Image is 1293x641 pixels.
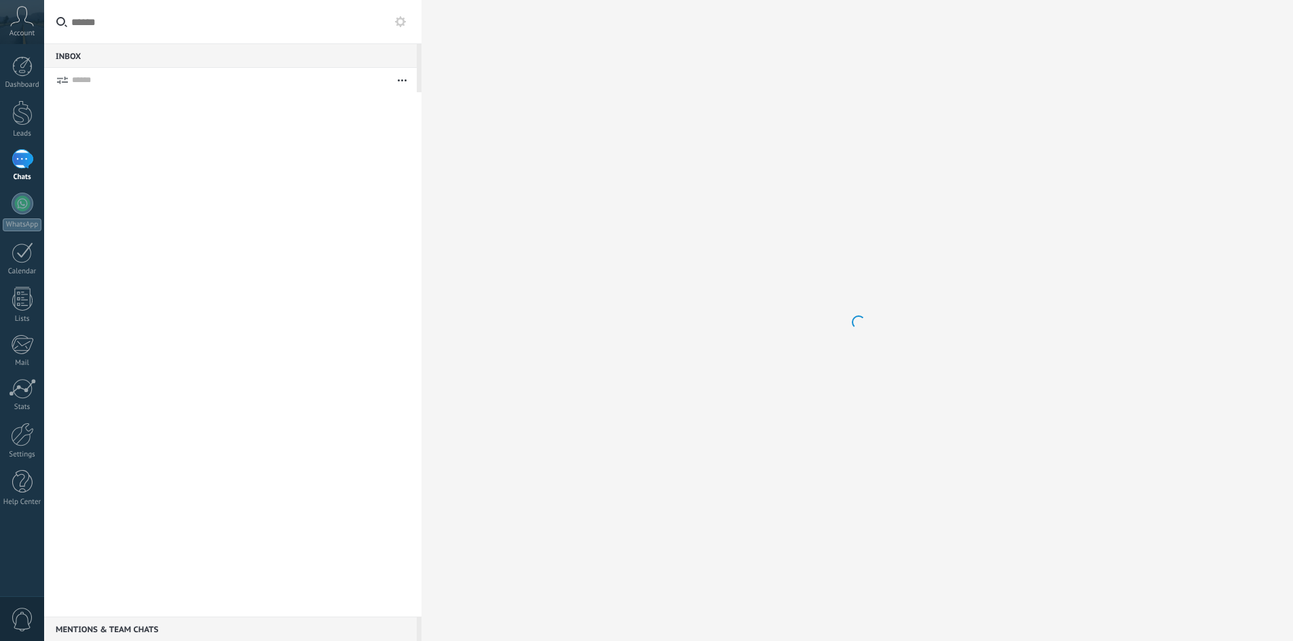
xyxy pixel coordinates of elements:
[3,173,42,182] div: Chats
[44,43,417,68] div: Inbox
[3,359,42,368] div: Mail
[44,617,417,641] div: Mentions & Team chats
[3,498,42,507] div: Help Center
[3,81,42,90] div: Dashboard
[3,315,42,324] div: Lists
[3,130,42,138] div: Leads
[10,29,35,38] span: Account
[3,450,42,459] div: Settings
[3,218,41,231] div: WhatsApp
[388,68,417,92] button: More
[3,267,42,276] div: Calendar
[3,403,42,412] div: Stats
